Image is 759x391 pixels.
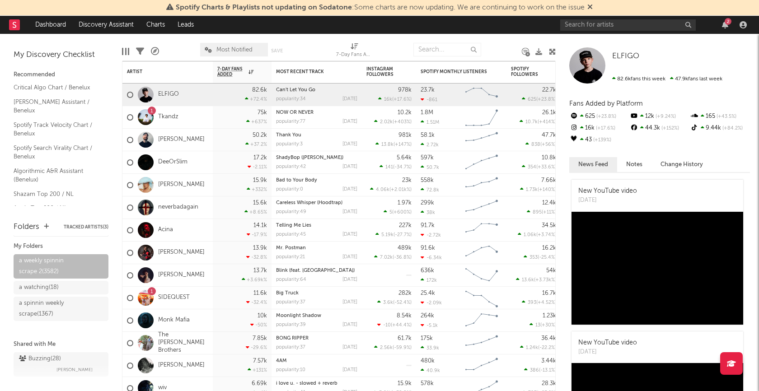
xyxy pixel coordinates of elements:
div: 36.4k [541,335,556,341]
a: Big Truck [276,291,299,296]
svg: Chart title [461,196,502,219]
svg: Chart title [461,242,502,264]
div: 7.66k [541,177,556,183]
svg: Chart title [461,332,502,354]
div: Bad to Your Body [276,178,357,183]
div: popularity: 34 [276,97,306,102]
span: +9.24 % [654,114,676,119]
span: +33.6 % [538,165,555,170]
div: 299k [421,200,434,206]
a: Monk Mafia [158,317,190,324]
div: 22.7k [542,87,556,93]
div: [DATE] [342,232,357,237]
span: Most Notified [216,47,253,53]
span: Dismiss [587,4,593,11]
div: 26.1k [542,110,556,116]
span: -13.1 % [540,368,555,373]
svg: Chart title [461,309,502,332]
div: ( ) [527,209,556,215]
div: NOW OR NEVER [276,110,357,115]
div: [DATE] [342,209,357,214]
div: 636k [421,268,434,274]
span: 353 [529,255,538,260]
span: 7.02k [380,255,393,260]
div: 2.72k [421,142,439,148]
div: [DATE] [578,196,637,205]
div: Mr. Postman [276,246,357,251]
div: Recommended [14,70,108,80]
div: popularity: 45 [276,232,306,237]
div: 17.2k [253,155,267,161]
div: ( ) [525,141,556,147]
div: 165 [690,111,750,122]
div: a watching ( 18 ) [19,282,59,293]
a: DeeOrSlim [158,158,187,166]
span: 354 [528,165,536,170]
div: popularity: 77 [276,119,305,124]
span: 141 [385,165,393,170]
span: -10 [383,323,391,328]
div: Most Recent Track [276,69,344,74]
button: Save [271,48,283,53]
div: -2.72k [421,232,441,238]
span: -52.4 % [394,300,410,305]
span: 10.7k [525,120,538,125]
div: Shared with Me [14,339,108,350]
div: 38k [421,209,435,215]
div: +637 % [246,119,267,125]
div: popularity: 49 [276,209,306,214]
div: -5.1k [421,322,438,328]
div: ( ) [524,367,556,373]
div: 33.9k [421,345,439,351]
div: [DATE] [342,97,357,102]
span: 625 [528,97,536,102]
span: ELFIGO [612,52,639,60]
div: 264k [421,313,434,319]
a: Dashboard [29,16,72,34]
a: [PERSON_NAME] [158,249,205,256]
a: [PERSON_NAME] [158,136,205,144]
div: Artist [127,69,195,74]
span: 47.9k fans last week [612,76,722,82]
span: +600 % [394,210,410,215]
div: a spinnin weekly scrape ( 1367 ) [19,298,83,320]
div: ( ) [375,232,412,237]
div: 72.8k [421,187,439,193]
span: 16k [384,97,392,102]
div: +3.69k % [242,277,267,283]
div: 4AM [276,358,357,363]
span: [PERSON_NAME] [56,364,93,375]
div: 3.44k [541,358,556,364]
div: 227k [399,223,412,228]
div: [DATE] [342,164,357,169]
div: ( ) [520,344,556,350]
div: ( ) [378,96,412,102]
div: +37.2 % [245,141,267,147]
a: Thank You [276,133,301,138]
div: popularity: 10 [276,368,305,372]
div: [DATE] [342,142,357,147]
span: +11 % [543,210,555,215]
div: Can't Let You Go [276,88,357,93]
div: +332 % [247,186,267,192]
div: ( ) [518,232,556,237]
a: [PERSON_NAME] Assistant / Benelux [14,97,99,116]
div: Big Truck [276,291,357,296]
a: Mr. Postman [276,246,306,251]
a: ELFIGO [612,52,639,61]
div: 625 [569,111,629,122]
div: [DATE] [342,300,357,305]
span: +84.2 % [721,126,743,131]
div: A&R Pipeline [151,38,159,65]
div: ( ) [375,141,412,147]
div: 75k [258,110,267,116]
div: 61.7k [398,335,412,341]
span: -36.8 % [394,255,410,260]
a: Critical Algo Chart / Benelux [14,83,99,93]
div: Careless Whisper (Hoodtrap) [276,200,357,205]
span: +4.52 % [538,300,555,305]
div: +131 % [248,367,267,373]
div: New YouTube video [578,186,637,196]
div: 480k [421,358,435,364]
div: Folders [14,222,39,233]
